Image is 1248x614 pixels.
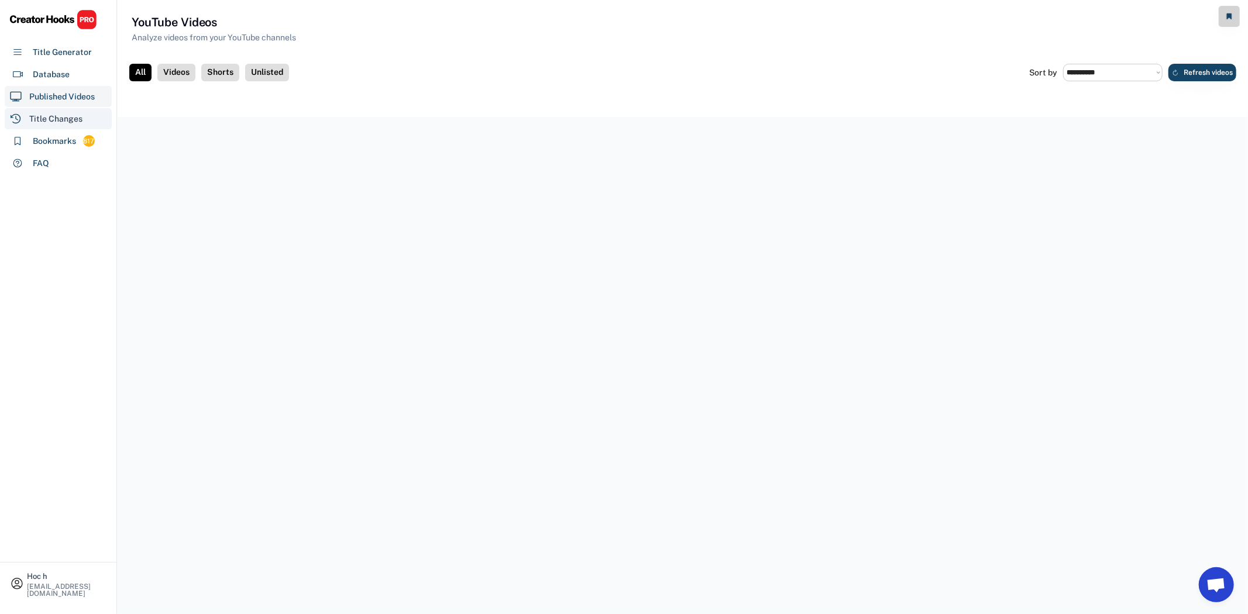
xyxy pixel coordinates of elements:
[33,157,49,170] div: FAQ
[132,32,296,44] div: Analyze videos from your YouTube channels
[1168,64,1236,81] button: Refresh videos
[29,113,82,125] div: Title Changes
[27,583,106,597] div: [EMAIL_ADDRESS][DOMAIN_NAME]
[27,572,106,580] div: Hoc h
[9,9,97,30] img: CHPRO%20Logo.svg
[83,136,95,146] div: 817
[1199,567,1234,602] a: Open chat
[157,64,195,81] div: Videos
[201,64,239,81] div: Shorts
[29,91,95,103] div: Published Videos
[33,135,76,147] div: Bookmarks
[245,64,289,81] div: Unlisted
[33,68,70,81] div: Database
[129,64,152,81] div: All
[33,46,92,58] div: Title Generator
[132,14,217,30] h3: YouTube Videos
[1184,69,1233,76] span: Refresh videos
[1029,68,1057,77] div: Sort by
